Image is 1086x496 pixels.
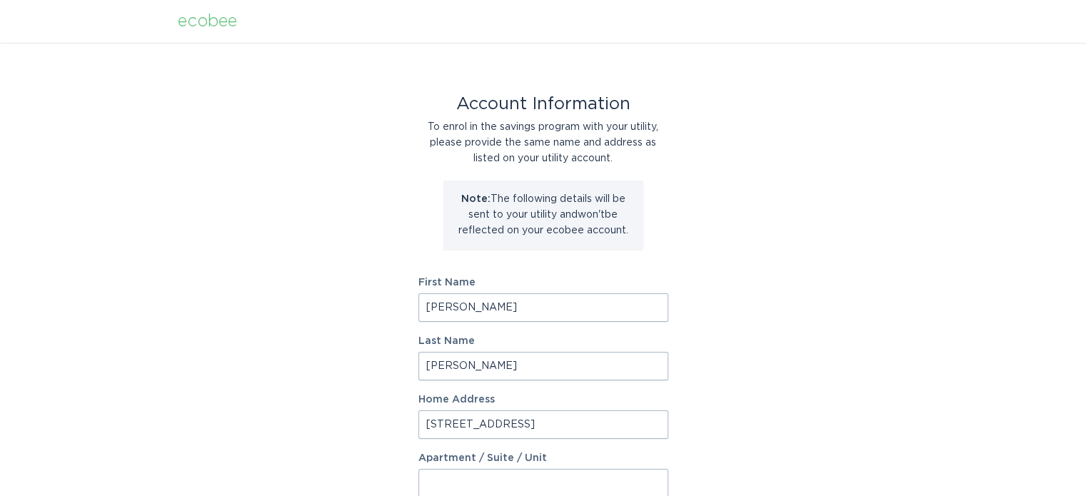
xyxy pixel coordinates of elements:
[461,194,491,204] strong: Note:
[454,191,633,238] p: The following details will be sent to your utility and won't be reflected on your ecobee account.
[418,336,668,346] label: Last Name
[418,278,668,288] label: First Name
[418,453,668,463] label: Apartment / Suite / Unit
[418,96,668,112] div: Account Information
[418,119,668,166] div: To enrol in the savings program with your utility, please provide the same name and address as li...
[178,14,237,29] div: ecobee
[418,395,668,405] label: Home Address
